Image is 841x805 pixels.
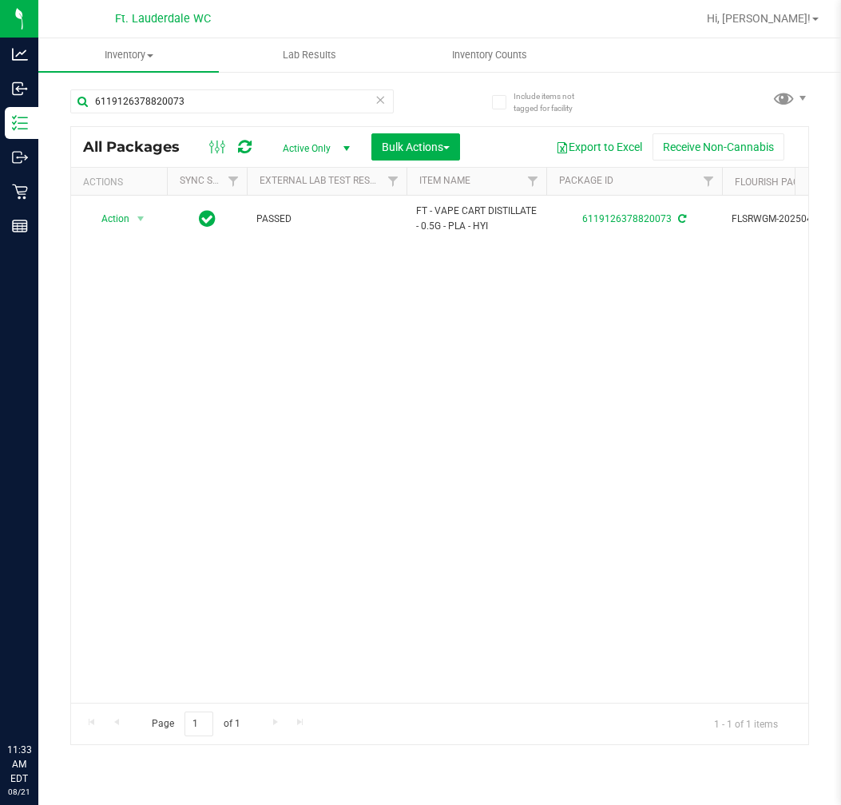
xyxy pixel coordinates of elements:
a: Sync Status [180,175,241,186]
iframe: Resource center [16,677,64,725]
div: Actions [83,176,161,188]
a: Package ID [559,175,613,186]
a: Filter [220,168,247,195]
span: In Sync [199,208,216,230]
span: Bulk Actions [382,141,450,153]
button: Receive Non-Cannabis [653,133,784,161]
span: Inventory Counts [430,48,549,62]
a: Item Name [419,175,470,186]
a: Flourish Package ID [735,176,835,188]
a: Lab Results [219,38,399,72]
span: Include items not tagged for facility [514,90,593,114]
p: 08/21 [7,786,31,798]
inline-svg: Analytics [12,46,28,62]
span: FT - VAPE CART DISTILLATE - 0.5G - PLA - HYI [416,204,537,234]
a: External Lab Test Result [260,175,385,186]
a: Inventory Counts [399,38,580,72]
a: Filter [520,168,546,195]
span: Inventory [38,48,219,62]
button: Export to Excel [545,133,653,161]
a: Filter [696,168,722,195]
span: Action [87,208,130,230]
span: Hi, [PERSON_NAME]! [707,12,811,25]
inline-svg: Retail [12,184,28,200]
a: Filter [380,168,407,195]
input: 1 [184,712,213,736]
span: Page of 1 [138,712,253,736]
span: All Packages [83,138,196,156]
inline-svg: Inventory [12,115,28,131]
inline-svg: Inbound [12,81,28,97]
span: Ft. Lauderdale WC [115,12,211,26]
span: 1 - 1 of 1 items [701,712,791,736]
inline-svg: Outbound [12,149,28,165]
span: select [131,208,151,230]
p: 11:33 AM EDT [7,743,31,786]
span: Sync from Compliance System [676,213,686,224]
span: Clear [375,89,387,110]
a: Inventory [38,38,219,72]
span: PASSED [256,212,397,227]
button: Bulk Actions [371,133,460,161]
span: Lab Results [261,48,358,62]
input: Search Package ID, Item Name, SKU, Lot or Part Number... [70,89,394,113]
a: 6119126378820073 [582,213,672,224]
inline-svg: Reports [12,218,28,234]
